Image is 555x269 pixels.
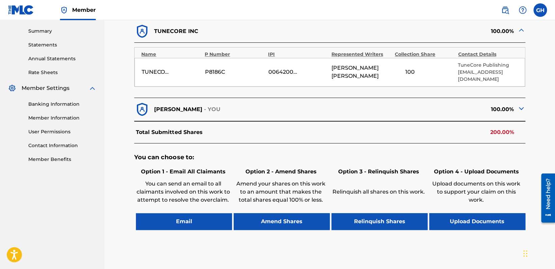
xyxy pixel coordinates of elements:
[134,154,525,161] h5: You can choose to:
[536,170,555,226] iframe: Resource Center
[429,180,524,204] p: Upload documents on this work to support your claim on this work.
[134,24,150,39] img: dfb38c8551f6dcc1ac04.svg
[458,51,518,58] div: Contact Details
[517,104,525,112] img: expand-cell-toggle
[28,28,96,35] a: Summary
[136,128,202,136] p: Total Submitted Shares
[234,168,328,176] h6: Option 2 - Amend Shares
[501,6,509,14] img: search
[268,51,328,58] div: IPI
[204,105,221,113] p: - YOU
[28,41,96,48] a: Statements
[28,142,96,149] a: Contact Information
[154,27,198,35] p: TUNECORE INC
[141,51,201,58] div: Name
[136,213,232,230] button: Email
[154,105,202,113] p: [PERSON_NAME]
[516,3,529,17] div: Help
[519,6,527,14] img: help
[8,5,34,15] img: MLC Logo
[331,188,426,196] p: Relinquish all shares on this work.
[28,156,96,163] a: Member Benefits
[28,69,96,76] a: Rate Sheets
[88,84,96,92] img: expand
[458,62,518,69] p: TuneCore Publishing
[331,213,428,230] button: Relinquish Shares
[331,51,391,58] div: Represented Writers
[490,128,514,136] p: 200.00%
[28,101,96,108] a: Banking Information
[22,84,69,92] span: Member Settings
[8,84,16,92] img: Member Settings
[521,237,555,269] iframe: Chat Widget
[331,64,391,80] span: [PERSON_NAME] [PERSON_NAME]
[517,26,525,34] img: expand-cell-toggle
[72,6,96,14] span: Member
[458,69,518,83] p: [EMAIL_ADDRESS][DOMAIN_NAME]
[60,6,68,14] img: Top Rightsholder
[523,243,527,264] div: Drag
[28,114,96,122] a: Member Information
[498,3,512,17] a: Public Search
[136,168,230,176] h6: Option 1 - Email All Claimants
[330,102,525,117] div: 100.00%
[395,51,455,58] div: Collection Share
[28,128,96,135] a: User Permissions
[28,55,96,62] a: Annual Statements
[134,102,150,117] img: dfb38c8551f6dcc1ac04.svg
[429,213,525,230] button: Upload Documents
[429,168,524,176] h6: Option 4 - Upload Documents
[136,180,230,204] p: You can send an email to all claimants involved on this work to attempt to resolve the overclaim.
[533,3,547,17] div: User Menu
[330,24,525,39] div: 100.00%
[331,168,426,176] h6: Option 3 - Relinquish Shares
[234,180,328,204] p: Amend your shares on this work to an amount that makes the total shares equal 100% or less.
[234,213,330,230] button: Amend Shares
[205,51,265,58] div: P Number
